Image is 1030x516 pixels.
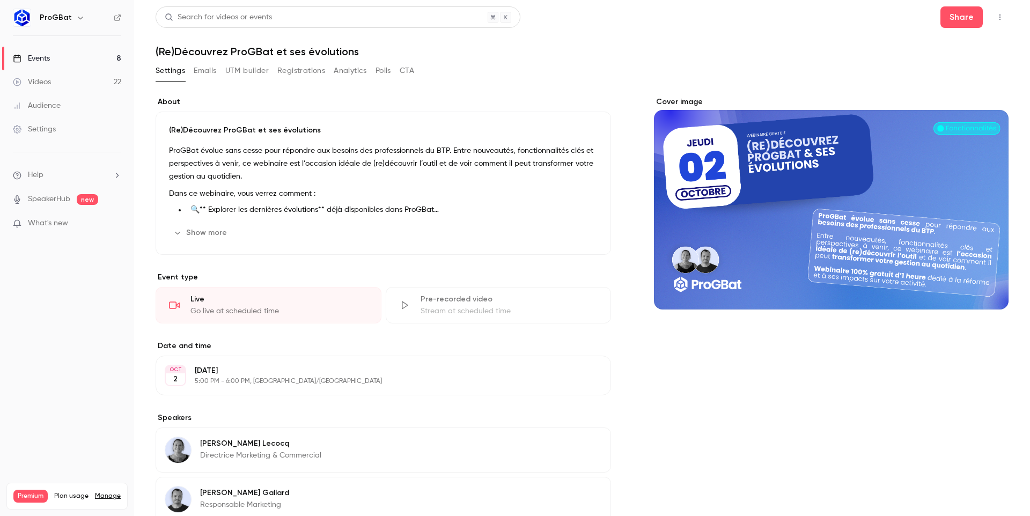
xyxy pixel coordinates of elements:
[186,204,598,216] li: 🔍** Explorer les dernières évolutions** déjà disponibles dans ProGBat
[108,219,121,228] iframe: Noticeable Trigger
[156,412,611,423] label: Speakers
[28,194,70,205] a: SpeakerHub
[654,97,1009,107] label: Cover image
[165,486,191,512] img: Charles Gallard
[28,218,68,229] span: What's new
[13,490,48,503] span: Premium
[40,12,72,23] h6: ProGBat
[200,488,289,498] p: [PERSON_NAME] Gallard
[277,62,325,79] button: Registrations
[156,45,1009,58] h1: (Re)Découvrez ProGBat et ses évolutions
[28,169,43,181] span: Help
[200,499,289,510] p: Responsable Marketing
[195,365,554,376] p: [DATE]
[169,125,598,136] p: (Re)Découvrez ProGBat et ses évolutions
[165,437,191,463] img: Elodie Lecocq
[195,377,554,386] p: 5:00 PM - 6:00 PM, [GEOGRAPHIC_DATA]/[GEOGRAPHIC_DATA]
[400,62,414,79] button: CTA
[156,341,611,351] label: Date and time
[654,97,1009,309] section: Cover image
[190,306,368,316] div: Go live at scheduled time
[156,97,611,107] label: About
[194,62,216,79] button: Emails
[200,450,321,461] p: Directrice Marketing & Commercial
[376,62,391,79] button: Polls
[169,187,598,200] p: Dans ce webinaire, vous verrez comment :
[95,492,121,500] a: Manage
[173,374,178,385] p: 2
[13,77,51,87] div: Videos
[421,306,598,316] div: Stream at scheduled time
[13,169,121,181] li: help-dropdown-opener
[156,287,381,323] div: LiveGo live at scheduled time
[421,294,598,305] div: Pre-recorded video
[13,9,31,26] img: ProGBat
[54,492,89,500] span: Plan usage
[200,438,321,449] p: [PERSON_NAME] Lecocq
[156,62,185,79] button: Settings
[166,366,185,373] div: OCT
[165,12,272,23] div: Search for videos or events
[190,294,368,305] div: Live
[156,272,611,283] p: Event type
[77,194,98,205] span: new
[13,124,56,135] div: Settings
[13,53,50,64] div: Events
[386,287,612,323] div: Pre-recorded videoStream at scheduled time
[334,62,367,79] button: Analytics
[169,224,233,241] button: Show more
[940,6,983,28] button: Share
[156,427,611,473] div: Elodie Lecocq[PERSON_NAME] LecocqDirectrice Marketing & Commercial
[169,144,598,183] p: ProGBat évolue sans cesse pour répondre aux besoins des professionnels du BTP. Entre nouveautés, ...
[13,100,61,111] div: Audience
[225,62,269,79] button: UTM builder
